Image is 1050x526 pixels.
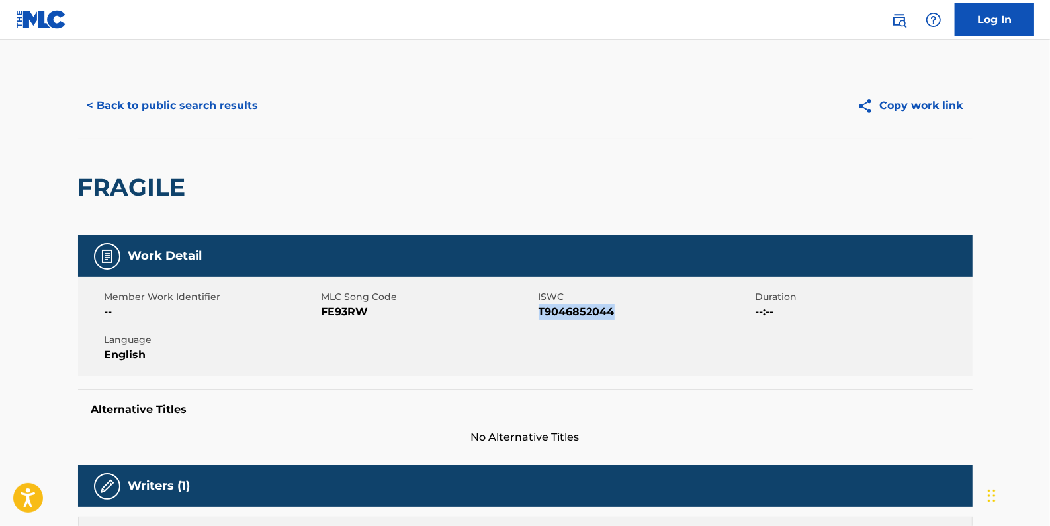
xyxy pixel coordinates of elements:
span: FE93RW [322,304,535,320]
a: Public Search [886,7,912,33]
div: Drag [988,476,996,515]
span: -- [105,304,318,320]
img: help [926,12,941,28]
span: Duration [756,290,969,304]
img: Writers [99,478,115,494]
a: Log In [955,3,1034,36]
span: Language [105,333,318,347]
img: Work Detail [99,248,115,264]
button: Copy work link [848,89,973,122]
button: < Back to public search results [78,89,268,122]
h5: Alternative Titles [91,403,959,416]
img: MLC Logo [16,10,67,29]
iframe: Chat Widget [984,463,1050,526]
span: Member Work Identifier [105,290,318,304]
span: ISWC [539,290,752,304]
h5: Work Detail [128,248,202,264]
span: MLC Song Code [322,290,535,304]
div: Help [920,7,947,33]
span: --:-- [756,304,969,320]
span: T9046852044 [539,304,752,320]
span: English [105,347,318,363]
span: No Alternative Titles [78,430,973,445]
h5: Writers (1) [128,478,191,494]
img: search [891,12,907,28]
h2: FRAGILE [78,172,193,202]
img: Copy work link [857,98,880,114]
